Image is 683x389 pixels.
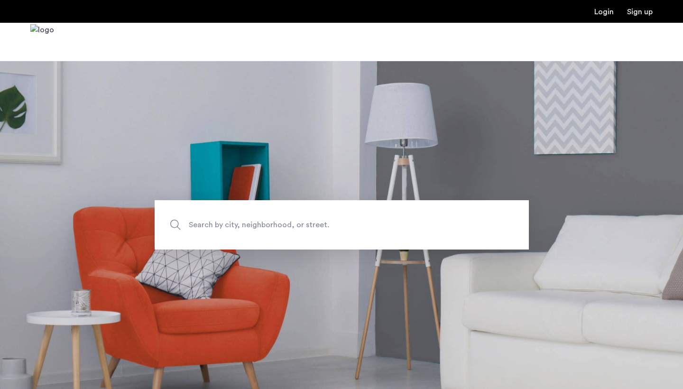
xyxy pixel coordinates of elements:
a: Cazamio Logo [30,24,54,60]
a: Registration [627,8,653,16]
a: Login [594,8,614,16]
span: Search by city, neighborhood, or street. [189,219,451,232]
input: Apartment Search [155,200,529,250]
img: logo [30,24,54,60]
